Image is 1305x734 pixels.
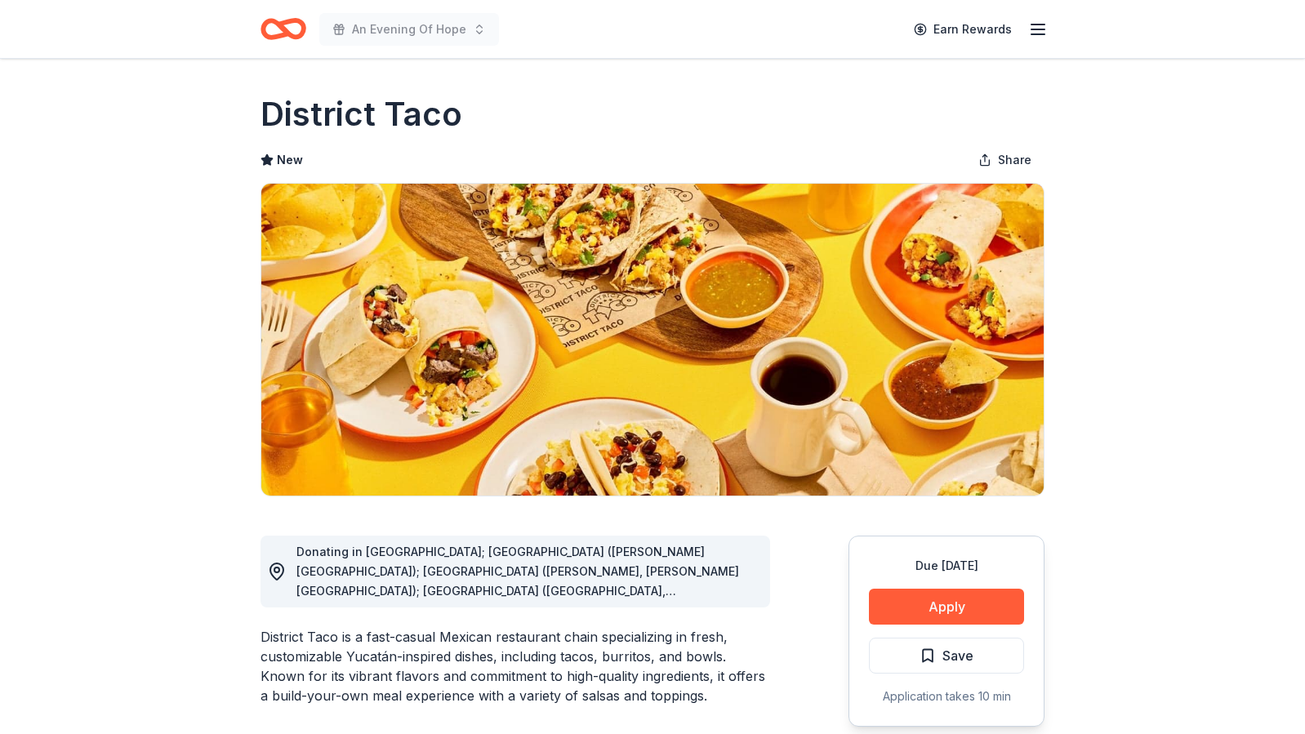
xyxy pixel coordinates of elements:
[869,638,1024,674] button: Save
[904,15,1022,44] a: Earn Rewards
[942,645,973,666] span: Save
[869,589,1024,625] button: Apply
[869,687,1024,706] div: Application takes 10 min
[965,144,1044,176] button: Share
[277,150,303,170] span: New
[998,150,1031,170] span: Share
[261,91,462,137] h1: District Taco
[352,20,466,39] span: An Evening Of Hope
[261,184,1044,496] img: Image for District Taco
[261,627,770,705] div: District Taco is a fast-casual Mexican restaurant chain specializing in fresh, customizable Yucat...
[869,556,1024,576] div: Due [DATE]
[319,13,499,46] button: An Evening Of Hope
[261,10,306,48] a: Home
[296,545,739,656] span: Donating in [GEOGRAPHIC_DATA]; [GEOGRAPHIC_DATA] ([PERSON_NAME][GEOGRAPHIC_DATA]); [GEOGRAPHIC_DA...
